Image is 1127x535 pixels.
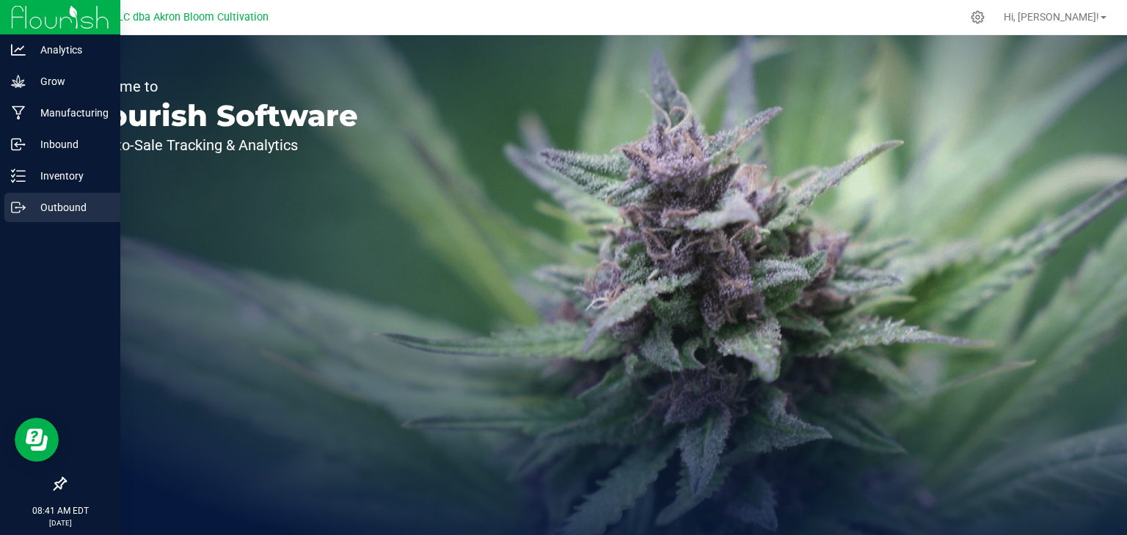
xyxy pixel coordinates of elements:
[43,11,269,23] span: Akron Bloom , LLC dba Akron Bloom Cultivation
[79,138,358,152] p: Seed-to-Sale Tracking & Analytics
[79,101,358,130] p: Flourish Software
[11,200,26,215] inline-svg: Outbound
[11,43,26,57] inline-svg: Analytics
[11,106,26,120] inline-svg: Manufacturing
[26,73,114,90] p: Grow
[26,104,114,122] p: Manufacturing
[11,169,26,183] inline-svg: Inventory
[26,41,114,59] p: Analytics
[11,74,26,89] inline-svg: Grow
[15,418,59,462] iframe: Resource center
[79,79,358,94] p: Welcome to
[26,167,114,185] p: Inventory
[26,199,114,216] p: Outbound
[1004,11,1099,23] span: Hi, [PERSON_NAME]!
[7,504,114,517] p: 08:41 AM EDT
[11,137,26,152] inline-svg: Inbound
[26,136,114,153] p: Inbound
[969,10,987,24] div: Manage settings
[7,517,114,528] p: [DATE]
